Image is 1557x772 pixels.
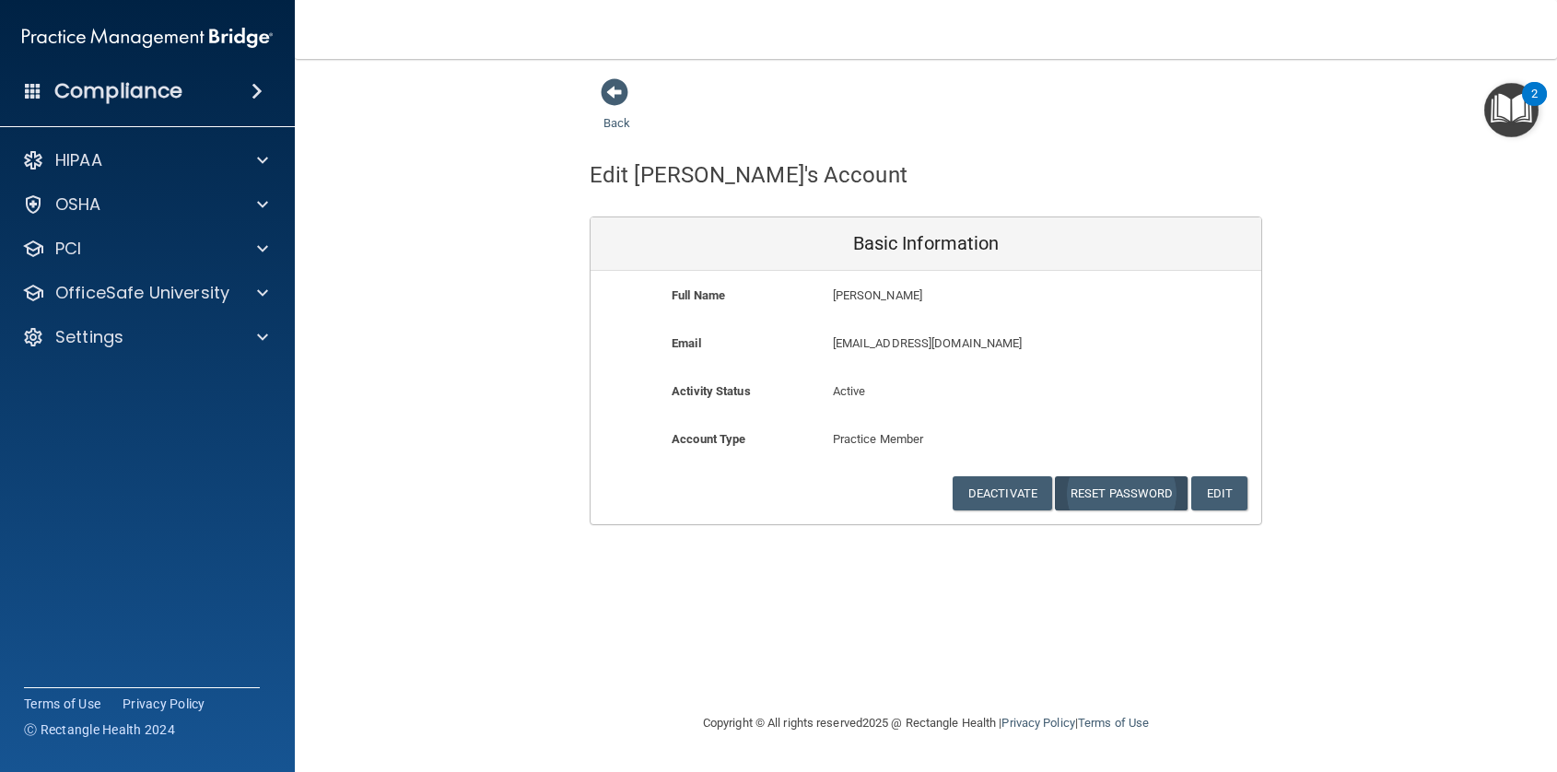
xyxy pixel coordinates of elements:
a: Terms of Use [1078,716,1149,730]
a: OfficeSafe University [22,282,268,304]
h4: Edit [PERSON_NAME]'s Account [590,163,907,187]
span: Ⓒ Rectangle Health 2024 [24,720,175,739]
b: Email [672,336,701,350]
b: Full Name [672,288,725,302]
button: Deactivate [953,476,1052,510]
p: HIPAA [55,149,102,171]
p: Active [833,380,1020,403]
p: OfficeSafe University [55,282,229,304]
p: [PERSON_NAME] [833,285,1127,307]
h4: Compliance [54,78,182,104]
a: PCI [22,238,268,260]
a: Settings [22,326,268,348]
button: Open Resource Center, 2 new notifications [1484,83,1539,137]
a: Back [603,94,630,130]
a: HIPAA [22,149,268,171]
p: OSHA [55,193,101,216]
a: Privacy Policy [1001,716,1074,730]
b: Account Type [672,432,745,446]
div: Basic Information [591,217,1261,271]
b: Activity Status [672,384,751,398]
p: Practice Member [833,428,1020,450]
a: OSHA [22,193,268,216]
a: Terms of Use [24,695,100,713]
p: [EMAIL_ADDRESS][DOMAIN_NAME] [833,333,1127,355]
div: 2 [1531,94,1538,118]
div: Copyright © All rights reserved 2025 @ Rectangle Health | | [590,694,1262,753]
button: Edit [1191,476,1247,510]
button: Reset Password [1055,476,1188,510]
p: PCI [55,238,81,260]
iframe: Drift Widget Chat Controller [1238,641,1535,715]
p: Settings [55,326,123,348]
img: PMB logo [22,19,273,56]
a: Privacy Policy [123,695,205,713]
